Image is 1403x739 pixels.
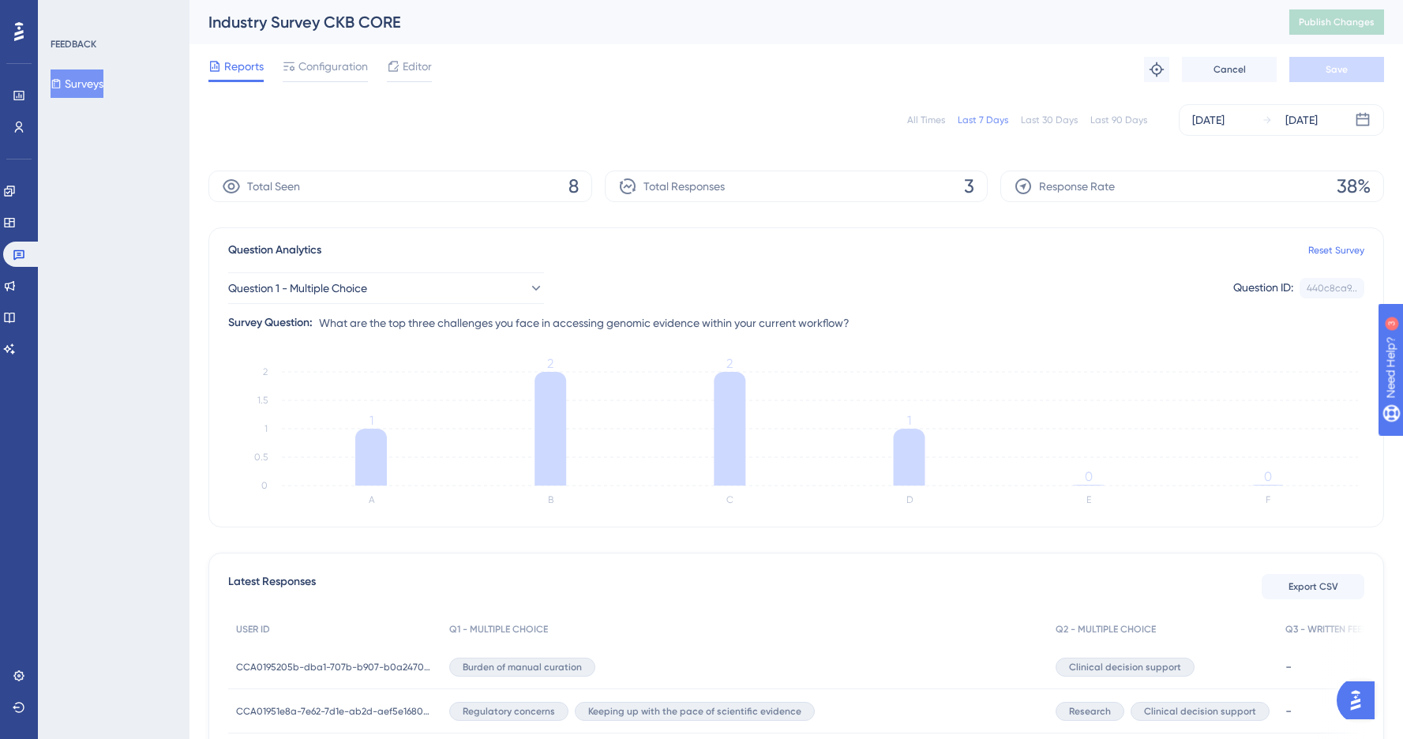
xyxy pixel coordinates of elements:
tspan: 2 [726,356,733,371]
text: B [548,494,553,505]
text: C [726,494,733,505]
div: Last 90 Days [1090,114,1147,126]
button: Save [1289,57,1384,82]
span: Latest Responses [228,572,316,601]
span: 3 [964,174,974,199]
span: Question Analytics [228,241,321,260]
button: Surveys [51,69,103,98]
button: Question 1 - Multiple Choice [228,272,544,304]
a: Reset Survey [1308,244,1364,257]
div: 440c8ca9... [1307,282,1357,294]
tspan: 1.5 [257,395,268,406]
tspan: 1 [370,413,373,428]
span: Response Rate [1039,177,1115,196]
text: D [906,494,913,505]
button: Publish Changes [1289,9,1384,35]
iframe: UserGuiding AI Assistant Launcher [1337,677,1384,724]
div: 3 [110,8,114,21]
span: Burden of manual curation [463,661,582,673]
span: 8 [568,174,579,199]
span: Configuration [298,57,368,76]
span: Research [1069,705,1111,718]
span: Regulatory concerns [463,705,555,718]
div: Survey Question: [228,313,313,332]
span: 38% [1337,174,1371,199]
div: FEEDBACK [51,38,96,51]
tspan: 1 [264,423,268,434]
text: F [1266,494,1270,505]
tspan: 2 [263,366,268,377]
span: Save [1326,63,1348,76]
text: A [369,494,375,505]
span: Total Seen [247,177,300,196]
button: Export CSV [1262,574,1364,599]
div: [DATE] [1192,111,1225,129]
div: Last 7 Days [958,114,1008,126]
tspan: 0 [1264,469,1272,484]
span: Q1 - MULTIPLE CHOICE [449,623,548,636]
span: What are the top three challenges you face in accessing genomic evidence within your current work... [319,313,850,332]
span: Q3 - WRITTEN FEEDBACK [1285,623,1394,636]
button: Cancel [1182,57,1277,82]
span: Reports [224,57,264,76]
span: Editor [403,57,432,76]
span: Export CSV [1289,580,1338,593]
span: CCA01951e8a-7e62-7d1e-ab2d-aef5e1680707 [236,705,433,718]
span: Total Responses [643,177,725,196]
div: Industry Survey CKB CORE [208,11,1250,33]
div: All Times [907,114,945,126]
tspan: 0.5 [254,452,268,463]
span: Q2 - MULTIPLE CHOICE [1056,623,1156,636]
tspan: 0 [1085,469,1093,484]
span: CCA0195205b-dba1-707b-b907-b0a247041820 [236,661,433,673]
span: Keeping up with the pace of scientific evidence [588,705,801,718]
span: Clinical decision support [1069,661,1181,673]
span: Cancel [1214,63,1246,76]
tspan: 1 [907,413,911,428]
span: Clinical decision support [1144,705,1256,718]
span: USER ID [236,623,270,636]
text: E [1086,494,1091,505]
div: Question ID: [1233,278,1293,298]
div: - [1285,703,1394,718]
tspan: 0 [261,480,268,491]
div: - [1285,659,1394,674]
span: Need Help? [37,4,99,23]
span: Publish Changes [1299,16,1375,28]
div: Last 30 Days [1021,114,1078,126]
div: [DATE] [1285,111,1318,129]
tspan: 2 [547,356,553,371]
span: Question 1 - Multiple Choice [228,279,367,298]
